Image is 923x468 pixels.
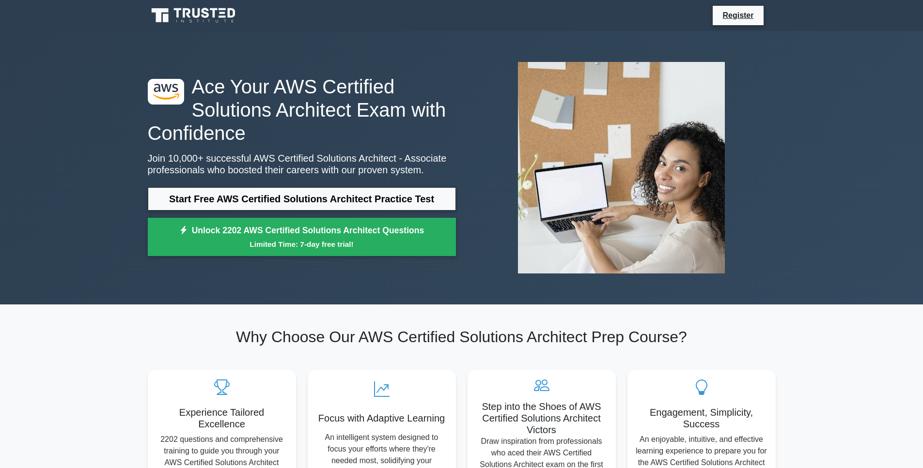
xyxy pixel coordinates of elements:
[156,407,288,430] h5: Experience Tailored Excellence
[315,412,448,424] h5: Focus with Adaptive Learning
[148,75,456,145] h1: Ace Your AWS Certified Solutions Architect Exam with Confidence
[717,9,759,21] a: Register
[475,401,608,436] h5: Step into the Shoes of AWS Certified Solutions Architect Victors
[148,218,456,257] a: Unlock 2202 AWS Certified Solutions Architect QuestionsLimited Time: 7-day free trial!
[635,407,768,430] h5: Engagement, Simplicity, Success
[148,152,456,176] p: Join 10,000+ successful AWS Certified Solutions Architect - Associate professionals who boosted t...
[160,239,444,250] small: Limited Time: 7-day free trial!
[148,187,456,211] a: Start Free AWS Certified Solutions Architect Practice Test
[148,328,776,346] h2: Why Choose Our AWS Certified Solutions Architect Prep Course?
